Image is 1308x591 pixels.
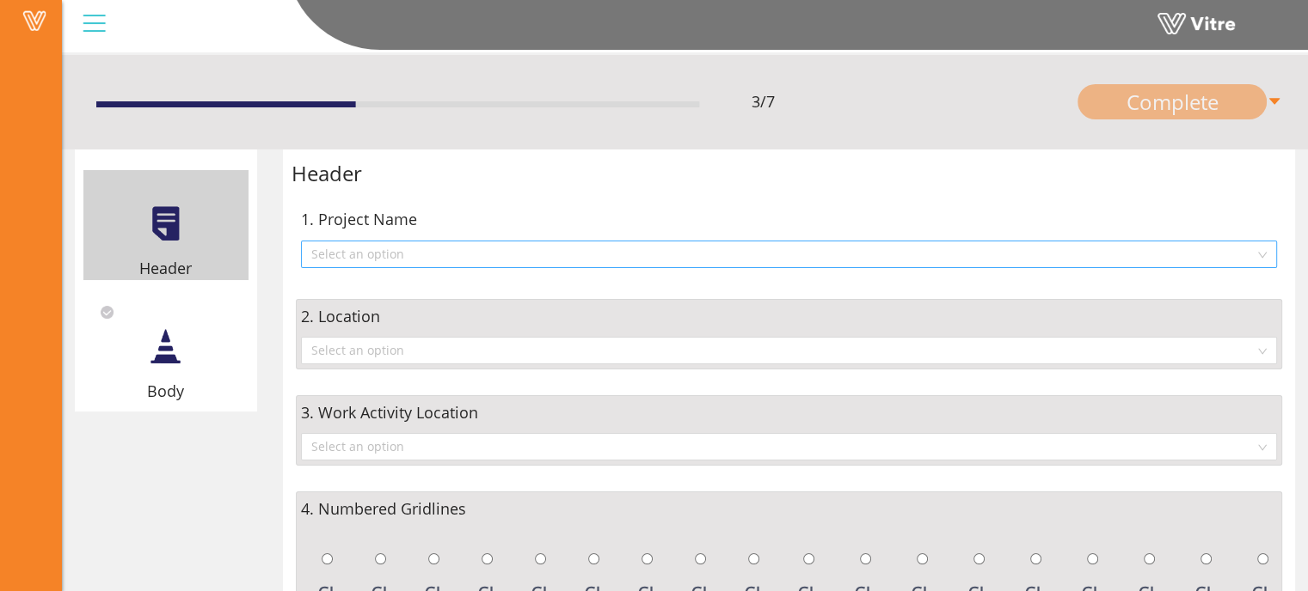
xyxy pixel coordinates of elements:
[301,207,417,231] span: 1. Project Name
[1267,84,1282,119] span: caret-down
[301,304,380,328] span: 2. Location
[301,400,478,424] span: 3. Work Activity Location
[83,379,249,403] div: Body
[752,89,775,113] span: 3 / 7
[292,157,1287,190] div: Header
[83,256,249,280] div: Header
[301,497,466,521] span: 4. Numbered Gridlines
